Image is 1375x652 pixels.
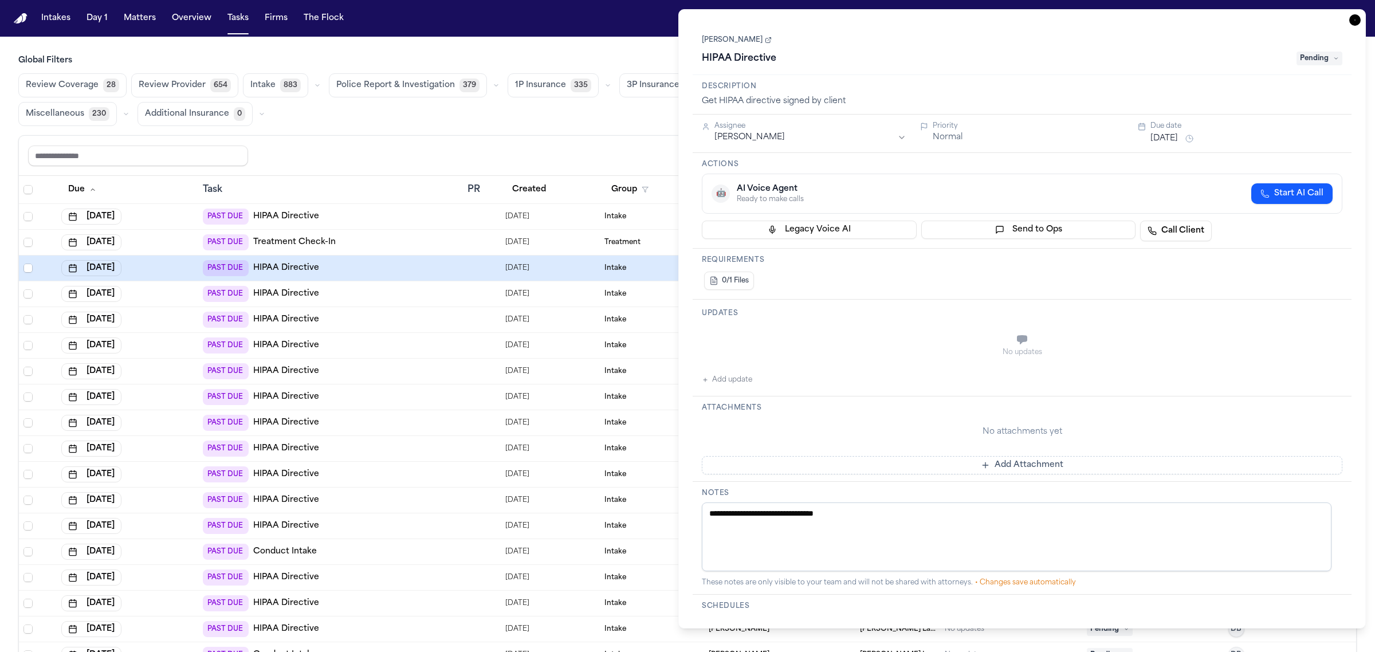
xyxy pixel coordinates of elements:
span: Miscellaneous [26,108,84,120]
span: 654 [210,78,231,92]
span: Pending [1297,52,1342,65]
button: Police Report & Investigation379 [329,73,487,97]
span: 🤖 [716,188,726,199]
button: Normal [933,132,962,143]
button: Tasks [223,8,253,29]
button: Add update [702,373,752,387]
div: Ready to make calls [737,195,804,204]
a: Call Client [1140,221,1212,241]
h3: Global Filters [18,55,1357,66]
button: Miscellaneous230 [18,102,117,126]
span: 379 [459,78,480,92]
span: • Changes save automatically [975,579,1076,586]
button: Overview [167,8,216,29]
h3: Updates [702,309,1342,318]
button: Intakes [37,8,75,29]
span: 0 [234,107,245,121]
h3: Schedules [702,602,1342,611]
span: 3P Insurance [627,80,679,91]
span: Police Report & Investigation [336,80,455,91]
button: Matters [119,8,160,29]
h3: Description [702,82,1342,91]
span: Additional Insurance [145,108,229,120]
img: Finch Logo [14,13,27,24]
div: Get HIPAA directive signed by client [702,96,1342,107]
span: 28 [103,78,119,92]
div: AI Voice Agent [737,183,804,195]
span: Review Provider [139,80,206,91]
span: 335 [571,78,591,92]
button: Intake883 [243,73,308,97]
a: [PERSON_NAME] [702,36,772,45]
h3: Attachments [702,403,1342,413]
h3: Notes [702,489,1342,498]
button: The Flock [299,8,348,29]
span: Review Coverage [26,80,99,91]
div: No attachments yet [702,426,1342,438]
button: Day 1 [82,8,112,29]
span: 0/1 Files [722,276,749,285]
button: Review Provider654 [131,73,238,97]
button: Start AI Call [1251,183,1333,204]
span: 883 [280,78,301,92]
button: Additional Insurance0 [137,102,253,126]
h1: HIPAA Directive [697,49,781,68]
button: Review Coverage28 [18,73,127,97]
h3: Requirements [702,256,1342,265]
span: 230 [89,107,109,121]
button: [DATE] [1150,133,1178,144]
div: Priority [933,121,1125,131]
button: 0/1 Files [704,272,754,290]
div: Assignee [714,121,906,131]
div: No updates [702,348,1342,357]
span: Intake [250,80,276,91]
h3: Actions [702,160,1342,169]
button: 3P Insurance399 [619,73,712,97]
button: Snooze task [1182,132,1196,146]
button: 1P Insurance335 [508,73,599,97]
span: Start AI Call [1274,188,1323,199]
button: Send to Ops [921,221,1136,239]
button: Legacy Voice AI [702,221,917,239]
div: Due date [1150,121,1342,131]
button: Add Attachment [702,456,1342,474]
a: Home [14,13,27,24]
button: Firms [260,8,292,29]
span: 1P Insurance [515,80,566,91]
div: These notes are only visible to your team and will not be shared with attorneys. [702,578,1342,587]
